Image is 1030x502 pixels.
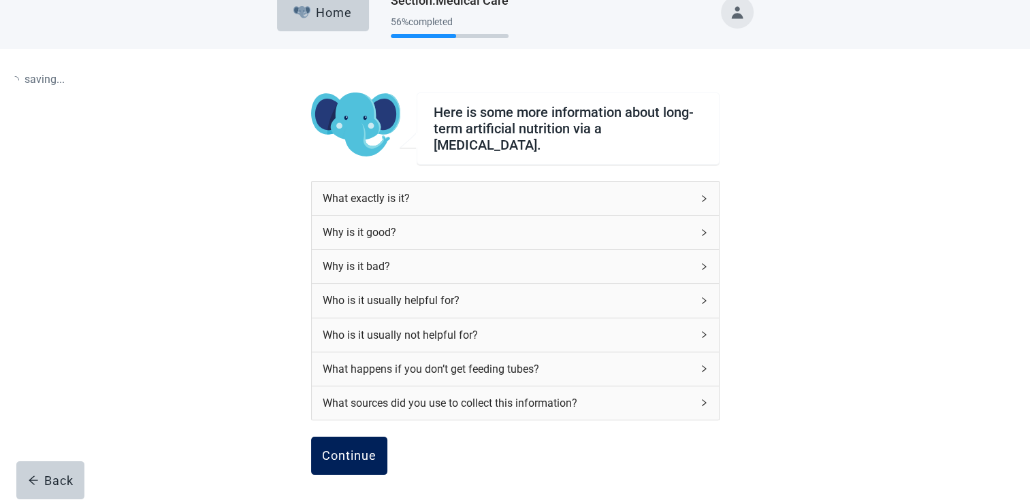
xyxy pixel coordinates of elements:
div: Why is it bad? [323,258,692,275]
div: 56 % completed [391,16,509,27]
span: right [700,195,708,203]
div: What happens if you don’t get feeding tubes? [323,361,692,378]
div: Who is it usually not helpful for? [312,318,719,352]
img: Koda Elephant [311,93,400,158]
button: arrow-leftBack [16,461,84,499]
span: right [700,331,708,339]
span: right [700,229,708,237]
div: Back [28,473,74,487]
span: right [700,263,708,271]
div: What happens if you don’t get feeding tubes? [312,352,719,386]
div: Home [293,5,352,19]
div: What exactly is it? [312,182,719,215]
span: right [700,399,708,407]
div: Who is it usually helpful for? [323,292,692,309]
span: right [700,365,708,373]
span: loading [10,76,19,84]
button: Continue [311,437,387,475]
div: Who is it usually helpful for? [312,284,719,317]
span: right [700,297,708,305]
div: What sources did you use to collect this information? [312,386,719,420]
div: Why is it good? [323,224,692,241]
div: Why is it bad? [312,250,719,283]
div: Continue [322,449,376,463]
span: arrow-left [28,475,39,486]
div: Here is some more information about long-term artificial nutrition via a [MEDICAL_DATA]. [434,104,703,153]
img: Elephant [293,6,310,18]
div: Who is it usually not helpful for? [323,327,692,344]
div: What exactly is it? [323,190,692,207]
p: saving ... [11,71,65,88]
div: Why is it good? [312,216,719,249]
div: What sources did you use to collect this information? [323,395,692,412]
